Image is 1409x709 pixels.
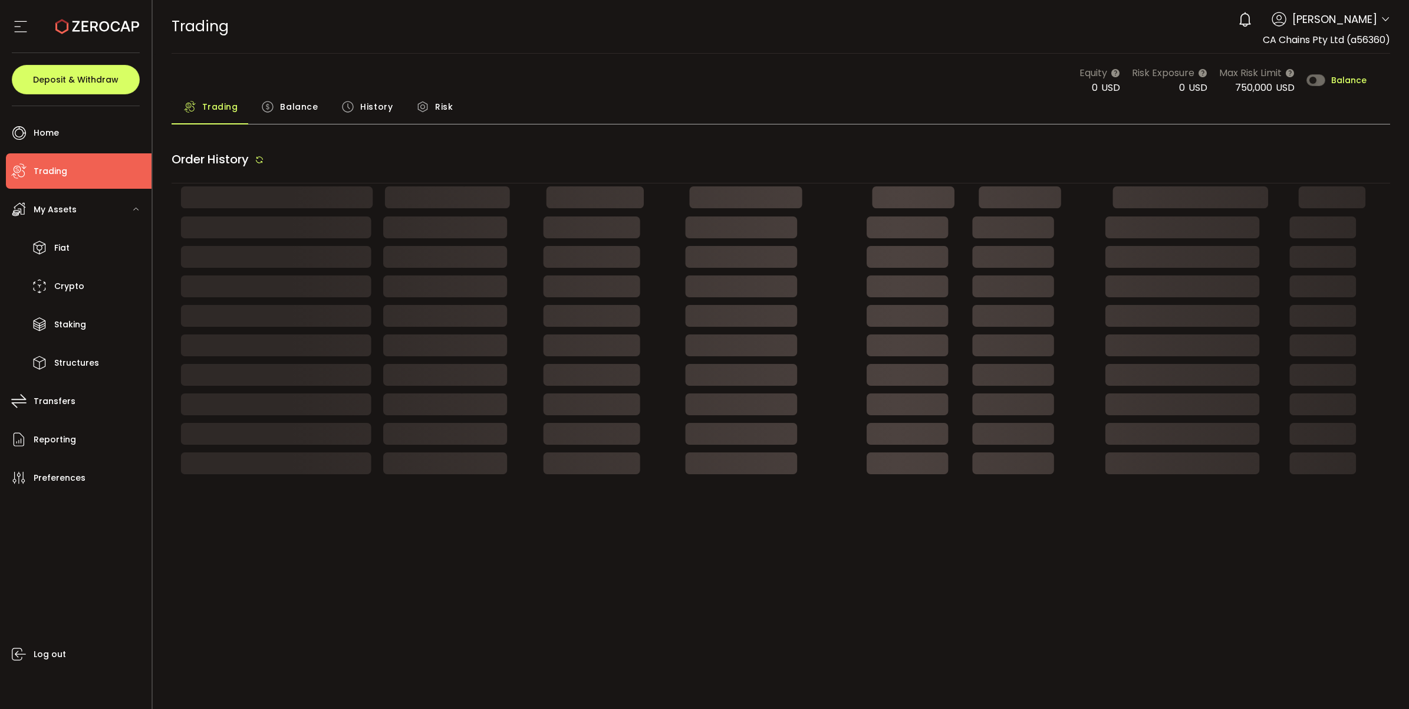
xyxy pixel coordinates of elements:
[1179,81,1185,94] span: 0
[12,65,140,94] button: Deposit & Withdraw
[202,95,238,119] span: Trading
[54,354,99,372] span: Structures
[33,76,118,84] span: Deposit & Withdraw
[172,16,229,37] span: Trading
[1079,65,1107,80] span: Equity
[1219,65,1282,80] span: Max Risk Limit
[280,95,318,119] span: Balance
[1101,81,1120,94] span: USD
[34,163,67,180] span: Trading
[1189,81,1207,94] span: USD
[1292,11,1377,27] span: [PERSON_NAME]
[435,95,453,119] span: Risk
[172,151,249,168] span: Order History
[1331,76,1367,84] span: Balance
[54,239,70,257] span: Fiat
[1235,81,1272,94] span: 750,000
[34,393,75,410] span: Transfers
[1276,81,1295,94] span: USD
[34,124,59,142] span: Home
[1132,65,1194,80] span: Risk Exposure
[1263,33,1390,47] span: CA Chains Pty Ltd (a56360)
[360,95,393,119] span: History
[34,470,85,487] span: Preferences
[34,431,76,448] span: Reporting
[1092,81,1098,94] span: 0
[54,316,86,333] span: Staking
[34,646,66,663] span: Log out
[54,278,84,295] span: Crypto
[34,201,77,218] span: My Assets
